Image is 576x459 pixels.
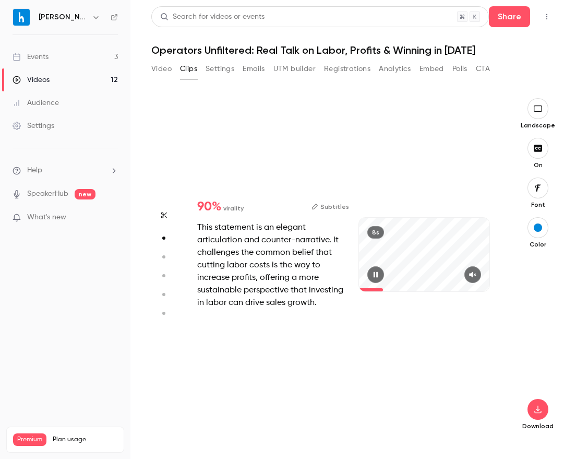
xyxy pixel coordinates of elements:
[367,226,384,239] div: 8s
[13,9,30,26] img: Harri
[27,165,42,176] span: Help
[160,11,265,22] div: Search for videos or events
[197,201,221,213] span: 90 %
[27,212,66,223] span: What's new
[151,44,555,56] h1: Operators Unfiltered: Real Talk on Labor, Profits & Winning in [DATE]
[75,189,95,199] span: new
[521,161,555,169] p: On
[538,8,555,25] button: Top Bar Actions
[521,201,555,209] p: Font
[243,61,265,77] button: Emails
[180,61,197,77] button: Clips
[53,436,117,444] span: Plan usage
[13,121,54,131] div: Settings
[476,61,490,77] button: CTA
[27,189,68,199] a: SpeakerHub
[379,61,411,77] button: Analytics
[273,61,316,77] button: UTM builder
[39,12,88,22] h6: [PERSON_NAME]
[521,121,555,130] p: Landscape
[223,204,244,213] span: virality
[13,52,49,62] div: Events
[521,422,555,430] p: Download
[151,61,172,77] button: Video
[13,75,50,85] div: Videos
[311,201,349,213] button: Subtitles
[324,61,370,77] button: Registrations
[197,221,349,309] div: This statement is an elegant articulation and counter-narrative. It challenges the common belief ...
[521,240,555,249] p: Color
[489,6,530,27] button: Share
[13,98,59,108] div: Audience
[13,433,46,446] span: Premium
[206,61,234,77] button: Settings
[13,165,118,176] li: help-dropdown-opener
[419,61,444,77] button: Embed
[452,61,467,77] button: Polls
